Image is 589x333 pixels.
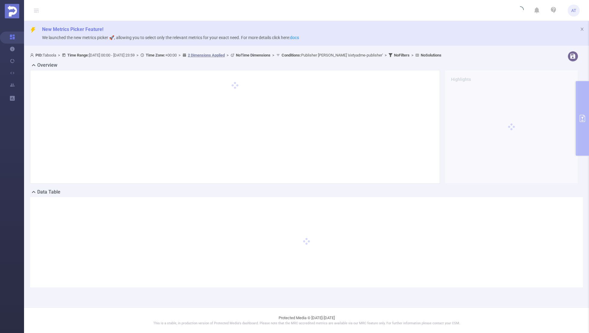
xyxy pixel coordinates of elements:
[56,53,62,57] span: >
[571,5,576,17] span: AT
[24,307,589,333] footer: Protected Media © [DATE]-[DATE]
[42,35,299,40] span: We launched the new metrics picker 🚀, allowing you to select only the relevant metrics for your e...
[5,4,19,18] img: Protected Media
[517,6,524,15] i: icon: loading
[282,53,383,57] span: Publisher [PERSON_NAME] 'sixtyadme-publisher'
[135,53,140,57] span: >
[410,53,415,57] span: >
[67,53,89,57] b: Time Range:
[177,53,182,57] span: >
[290,35,299,40] a: docs
[35,53,43,57] b: PID:
[30,53,441,57] span: Taboola [DATE] 00:00 - [DATE] 23:59 +00:00
[383,53,389,57] span: >
[30,53,35,57] i: icon: user
[37,62,57,69] h2: Overview
[270,53,276,57] span: >
[30,27,36,33] i: icon: thunderbolt
[146,53,165,57] b: Time Zone:
[188,53,225,57] u: 2 Dimensions Applied
[282,53,301,57] b: Conditions :
[225,53,230,57] span: >
[394,53,410,57] b: No Filters
[42,26,103,32] span: New Metrics Picker Feature!
[37,188,60,196] h2: Data Table
[580,27,584,31] i: icon: close
[421,53,441,57] b: No Solutions
[39,321,574,326] p: This is a stable, in production version of Protected Media's dashboard. Please note that the MRC ...
[236,53,270,57] b: No Time Dimensions
[580,26,584,32] button: icon: close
